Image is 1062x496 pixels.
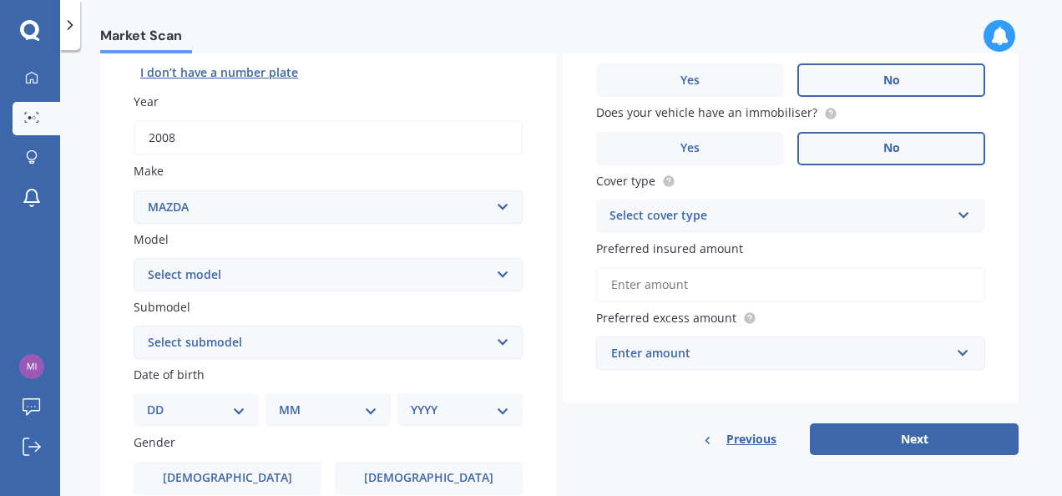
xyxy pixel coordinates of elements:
span: Previous [726,427,776,452]
span: [DEMOGRAPHIC_DATA] [163,471,292,485]
div: Enter amount [611,344,950,362]
span: Market Scan [100,28,192,50]
div: Select cover type [609,206,950,226]
input: YYYY [134,120,523,155]
button: Next [810,423,1019,455]
button: I don’t have a number plate [134,59,305,86]
span: Date of birth [134,367,205,382]
span: Yes [680,141,700,155]
span: Model [134,231,169,247]
span: Submodel [134,299,190,315]
img: 13a55bb4e00fbd5cbbd15101684cde3a [19,354,44,379]
span: Yes [680,73,700,88]
span: [DEMOGRAPHIC_DATA] [364,471,493,485]
span: Cover type [596,173,655,189]
span: Make [134,164,164,180]
span: Year [134,94,159,109]
span: Gender [134,435,175,451]
span: Does your vehicle have an immobiliser? [596,105,817,121]
span: Preferred insured amount [596,240,743,256]
span: No [883,141,900,155]
span: Preferred excess amount [596,310,736,326]
input: Enter amount [596,267,985,302]
span: No [883,73,900,88]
